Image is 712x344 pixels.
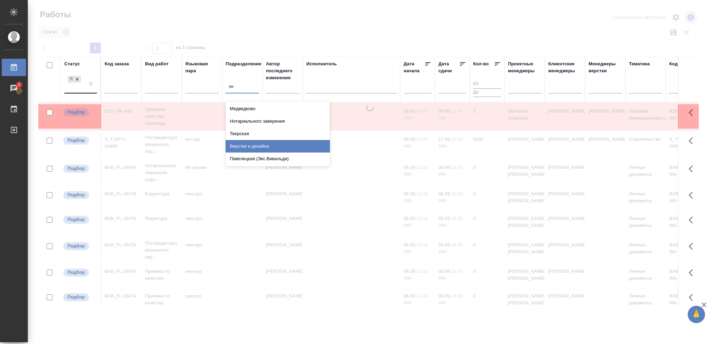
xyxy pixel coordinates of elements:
[2,80,26,97] a: 2
[438,60,459,74] div: Дата сдачи
[669,60,696,67] div: Код работы
[63,215,97,224] div: Можно подбирать исполнителей
[589,60,622,74] div: Менеджеры верстки
[685,212,701,228] button: Здесь прячутся важные кнопки
[690,307,702,322] span: 🙏
[14,81,24,88] span: 2
[67,269,85,276] p: Подбор
[68,76,73,83] div: Подбор
[67,294,85,301] p: Подбор
[67,75,82,84] div: Подбор
[67,243,85,249] p: Подбор
[226,140,330,153] div: Верстки и дизайна
[473,60,489,67] div: Кол-во
[266,60,299,81] div: Автор последнего изменения
[629,60,650,67] div: Тематика
[685,161,701,177] button: Здесь прячутся важные кнопки
[685,132,701,149] button: Здесь прячутся важные кнопки
[67,109,85,116] p: Подбор
[63,108,97,117] div: Можно подбирать исполнителей
[685,264,701,281] button: Здесь прячутся важные кнопки
[508,60,541,74] div: Проектные менеджеры
[185,60,219,74] div: Языковая пара
[685,238,701,255] button: Здесь прячутся важные кнопки
[67,137,85,144] p: Подбор
[404,60,424,74] div: Дата начала
[473,80,501,89] input: От
[63,136,97,145] div: Можно подбирать исполнителей
[105,60,129,67] div: Код заказа
[226,60,261,67] div: Подразделение
[63,164,97,173] div: Можно подбирать исполнителей
[226,153,330,165] div: Павелецкая (Экс.Вивальди)
[473,88,501,97] input: До
[67,216,85,223] p: Подбор
[63,293,97,302] div: Можно подбирать исполнителей
[306,60,337,67] div: Исполнитель
[63,241,97,251] div: Можно подбирать исполнителей
[685,104,701,121] button: Здесь прячутся важные кнопки
[226,128,330,140] div: Тверская
[548,60,582,74] div: Клиентские менеджеры
[226,103,330,115] div: Медведково
[67,165,85,172] p: Подбор
[226,115,330,128] div: Нотариального заверения
[63,268,97,277] div: Можно подбирать исполнителей
[67,191,85,198] p: Подбор
[145,60,169,67] div: Вид работ
[688,306,705,323] button: 🙏
[64,60,80,67] div: Статус
[63,190,97,200] div: Можно подбирать исполнителей
[685,187,701,204] button: Здесь прячутся важные кнопки
[685,289,701,306] button: Здесь прячутся важные кнопки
